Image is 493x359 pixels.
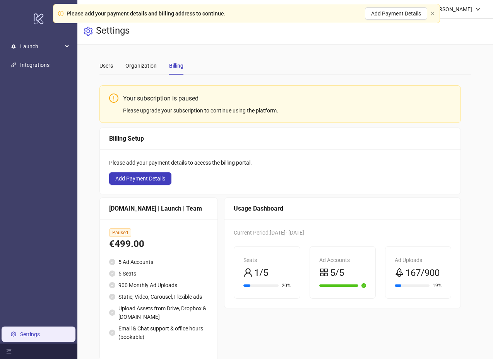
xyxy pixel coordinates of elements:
[365,7,427,20] button: Add Payment Details
[475,7,481,12] span: down
[234,204,451,213] div: Usage Dashboard
[115,175,165,182] span: Add Payment Details
[6,349,12,354] span: menu-fold
[109,94,118,103] span: exclamation-circle
[319,256,366,264] div: Ad Accounts
[234,230,304,236] span: Current Period: [DATE] - [DATE]
[84,27,93,36] span: setting
[109,330,115,336] span: check-circle
[109,172,171,185] button: Add Payment Details
[109,269,208,278] li: 5 Seats
[371,10,421,17] span: Add Payment Details
[109,282,115,288] span: check-circle
[123,106,451,115] div: Please upgrade your subscription to continue using the platform.
[169,61,183,70] div: Billing
[395,256,442,264] div: Ad Uploads
[243,256,290,264] div: Seats
[109,259,115,265] span: check-circle
[20,62,50,68] a: Integrations
[109,310,115,316] span: check-circle
[319,268,329,277] span: appstore
[109,158,451,167] div: Please add your payment details to access the billing portal.
[109,294,115,300] span: check-circle
[20,331,40,337] a: Settings
[330,266,344,281] span: 5/5
[109,293,208,301] li: Static, Video, Carousel, Flexible ads
[99,61,113,70] div: Users
[11,44,16,49] span: rocket
[109,228,131,237] span: Paused
[109,304,208,321] li: Upload Assets from Drive, Dropbox & [DOMAIN_NAME]
[428,5,475,14] div: [PERSON_NAME]
[109,324,208,341] li: Email & Chat support & office hours (bookable)
[109,204,208,213] div: [DOMAIN_NAME] | Launch | Team
[433,283,442,288] span: 19%
[282,283,291,288] span: 20%
[361,283,366,288] span: check-circle
[406,266,440,281] span: 167/900
[123,94,451,103] div: Your subscription is paused
[109,281,208,289] li: 900 Monthly Ad Uploads
[58,11,63,16] span: exclamation-circle
[430,11,435,16] button: close
[243,268,253,277] span: user
[395,268,404,277] span: rocket
[109,271,115,277] span: check-circle
[125,61,157,70] div: Organization
[254,266,268,281] span: 1/5
[109,258,208,266] li: 5 Ad Accounts
[109,134,451,143] div: Billing Setup
[67,9,226,18] div: Please add your payment details and billing address to continue.
[20,39,63,54] span: Launch
[109,237,208,252] div: €499.00
[96,25,130,38] h3: Settings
